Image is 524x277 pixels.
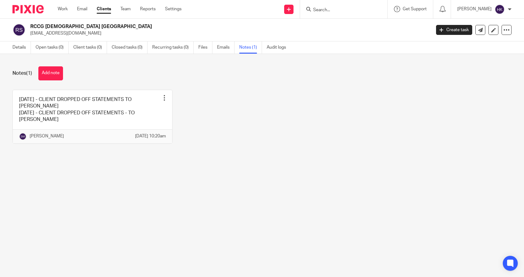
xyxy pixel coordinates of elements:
[112,41,148,54] a: Closed tasks (0)
[436,25,472,35] a: Create task
[239,41,262,54] a: Notes (1)
[495,4,505,14] img: svg%3E
[26,71,32,76] span: (1)
[12,5,44,13] img: Pixie
[140,6,156,12] a: Reports
[58,6,68,12] a: Work
[267,41,291,54] a: Audit logs
[152,41,194,54] a: Recurring tasks (0)
[97,6,111,12] a: Clients
[12,23,26,36] img: svg%3E
[19,133,27,140] img: svg%3E
[30,30,427,36] p: [EMAIL_ADDRESS][DOMAIN_NAME]
[313,7,369,13] input: Search
[36,41,69,54] a: Open tasks (0)
[30,133,64,139] p: [PERSON_NAME]
[165,6,182,12] a: Settings
[77,6,87,12] a: Email
[135,133,166,139] p: [DATE] 10:20am
[120,6,131,12] a: Team
[217,41,235,54] a: Emails
[457,6,492,12] p: [PERSON_NAME]
[73,41,107,54] a: Client tasks (0)
[38,66,63,80] button: Add note
[12,41,31,54] a: Details
[198,41,212,54] a: Files
[30,23,347,30] h2: RCCG [DEMOGRAPHIC_DATA] [GEOGRAPHIC_DATA]
[403,7,427,11] span: Get Support
[12,70,32,77] h1: Notes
